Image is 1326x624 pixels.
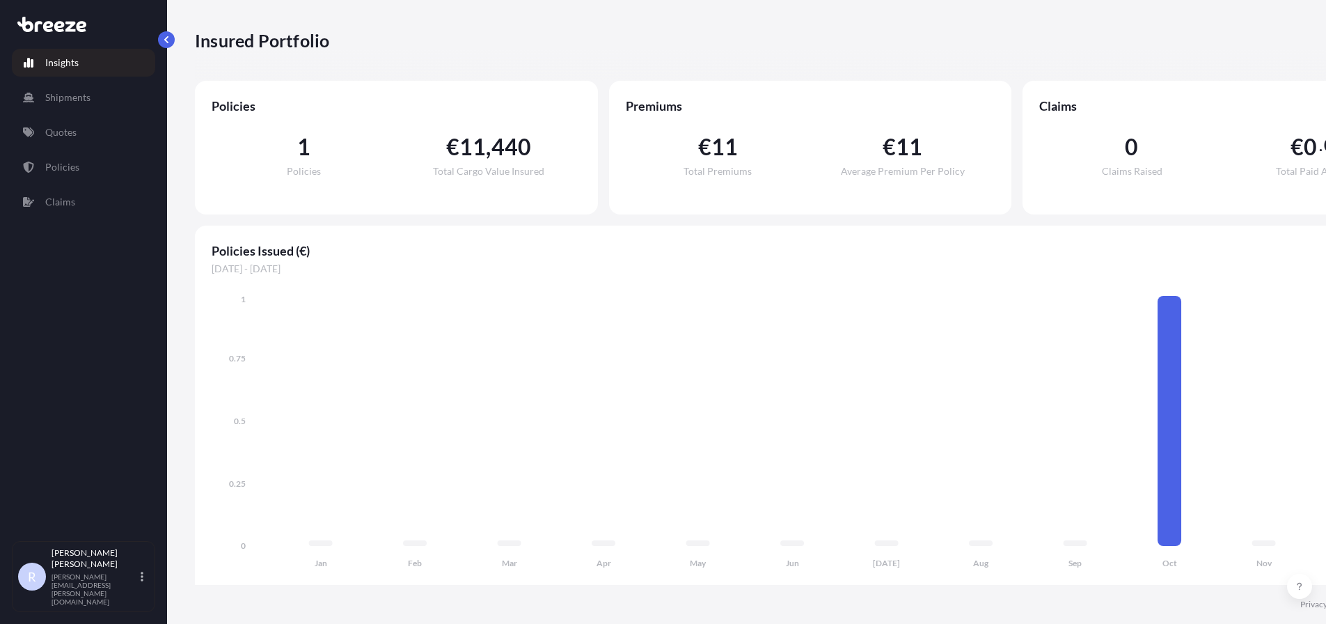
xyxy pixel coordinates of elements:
span: Policies [212,97,581,114]
tspan: Aug [973,558,989,568]
span: 11 [459,136,486,158]
span: € [698,136,711,158]
a: Claims [12,188,155,216]
p: Quotes [45,125,77,139]
p: [PERSON_NAME] [PERSON_NAME] [52,547,138,570]
tspan: 0 [241,540,246,551]
p: [PERSON_NAME][EMAIL_ADDRESS][PERSON_NAME][DOMAIN_NAME] [52,572,138,606]
tspan: 0.25 [229,478,246,489]
tspan: Feb [408,558,422,568]
span: 11 [711,136,738,158]
span: 0 [1125,136,1138,158]
a: Insights [12,49,155,77]
tspan: Jan [315,558,327,568]
span: € [883,136,896,158]
tspan: 0.5 [234,416,246,426]
p: Insured Portfolio [195,29,329,52]
span: 1 [297,136,310,158]
span: 0 [1304,136,1317,158]
tspan: Mar [502,558,517,568]
span: . [1319,140,1323,151]
span: € [446,136,459,158]
span: Total Cargo Value Insured [433,166,544,176]
p: Shipments [45,91,90,104]
span: € [1291,136,1304,158]
a: Quotes [12,118,155,146]
a: Policies [12,153,155,181]
p: Insights [45,56,79,70]
tspan: 0.75 [229,353,246,364]
tspan: [DATE] [873,558,900,568]
span: Total Premiums [684,166,752,176]
tspan: Apr [597,558,611,568]
span: 440 [491,136,532,158]
span: Policies [287,166,321,176]
p: Claims [45,195,75,209]
tspan: 1 [241,294,246,304]
span: Premiums [626,97,995,114]
tspan: Sep [1068,558,1082,568]
span: , [486,136,491,158]
a: Shipments [12,84,155,111]
p: Policies [45,160,79,174]
tspan: May [690,558,707,568]
tspan: Nov [1256,558,1272,568]
span: 11 [896,136,922,158]
span: R [28,570,36,584]
tspan: Jun [786,558,799,568]
tspan: Oct [1162,558,1177,568]
span: Average Premium Per Policy [841,166,965,176]
span: Claims Raised [1102,166,1162,176]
